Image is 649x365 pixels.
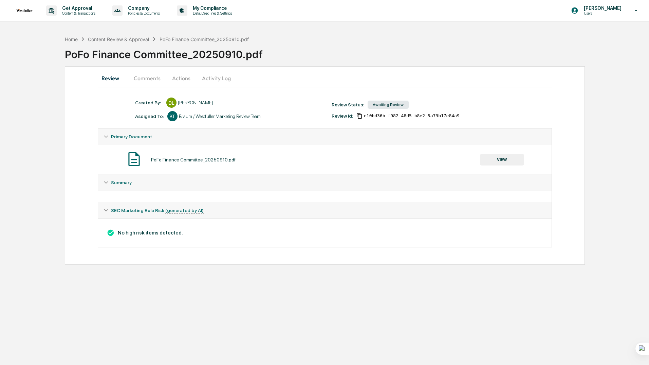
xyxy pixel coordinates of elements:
div: Summary [98,191,552,202]
div: Home [65,36,78,42]
p: Data, Deadlines & Settings [187,11,236,16]
div: Bivium / Westfuller Marketing Review Team [179,114,261,119]
button: Comments [128,70,166,86]
div: Created By: ‎ ‎ [135,100,163,105]
img: Document Icon [126,151,143,168]
p: Users [578,11,625,16]
div: Review Id: [332,113,353,119]
div: SEC Marketing Rule Risk (generated by AI) [98,202,552,219]
img: logo [16,9,33,12]
div: Awaiting Review [368,101,409,109]
p: Get Approval [57,5,99,11]
span: Summary [111,180,132,185]
span: e10bd36b-f982-48d5-b8e2-5a73b17e84a9 [364,113,460,119]
p: My Compliance [187,5,236,11]
div: PoFo Finance Committee_20250910.pdf [65,43,649,60]
div: Primary Document [98,145,552,174]
div: PoFo Finance Committee_20250910.pdf [151,157,236,162]
span: Copy Id [356,113,363,119]
div: Assigned To: [135,114,164,119]
div: SEC Marketing Rule Risk (generated by AI) [98,219,552,247]
button: Review [98,70,128,86]
div: PoFo Finance Committee_20250910.pdf [160,36,249,42]
button: Actions [166,70,197,86]
div: Summary [98,174,552,191]
div: BT [167,111,178,121]
div: secondary tabs example [98,70,552,86]
div: DL [166,98,177,108]
div: Content Review & Approval [88,36,149,42]
div: [PERSON_NAME] [178,100,213,105]
span: SEC Marketing Rule Risk [111,208,204,213]
h3: No high risk items detected. [104,229,546,237]
p: Content & Transactions [57,11,99,16]
div: Review Status: [332,102,364,107]
button: VIEW [480,154,524,166]
p: Company [123,5,163,11]
p: Policies & Documents [123,11,163,16]
button: Activity Log [197,70,236,86]
u: (generated by AI) [165,208,204,213]
div: Primary Document [98,128,552,145]
p: [PERSON_NAME] [578,5,625,11]
span: Primary Document [111,134,152,139]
